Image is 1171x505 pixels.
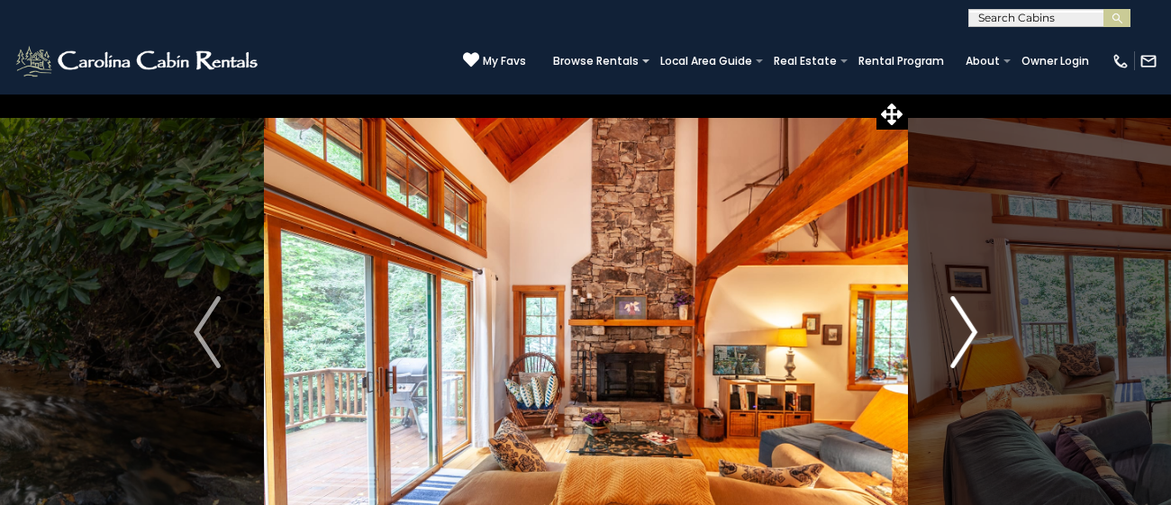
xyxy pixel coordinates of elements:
a: Local Area Guide [651,49,761,74]
a: Real Estate [765,49,846,74]
a: My Favs [463,51,526,70]
a: About [957,49,1009,74]
img: arrow [950,296,977,368]
a: Browse Rentals [544,49,648,74]
img: arrow [194,296,221,368]
img: White-1-2.png [14,43,263,79]
a: Owner Login [1012,49,1098,74]
a: Rental Program [849,49,953,74]
img: mail-regular-white.png [1139,52,1157,70]
img: phone-regular-white.png [1112,52,1130,70]
span: My Favs [483,53,526,69]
